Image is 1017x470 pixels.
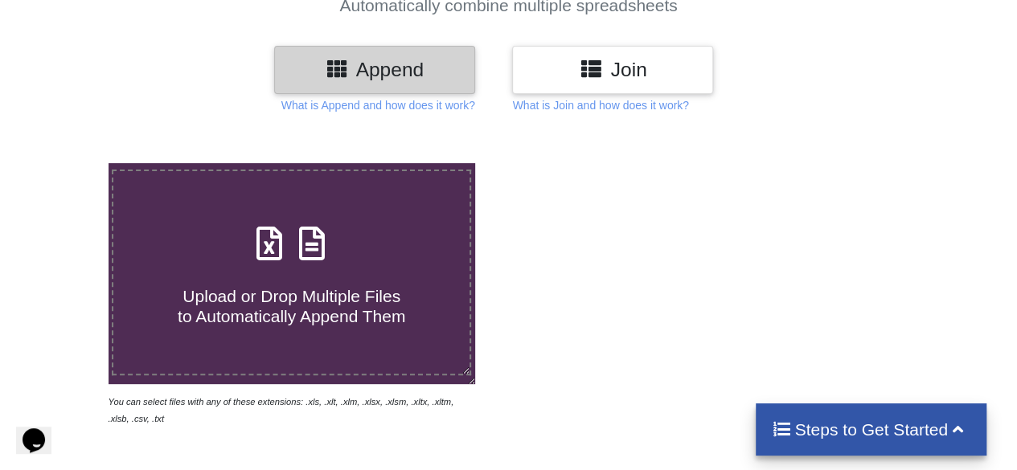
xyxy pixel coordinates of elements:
[512,97,688,113] p: What is Join and how does it work?
[281,97,475,113] p: What is Append and how does it work?
[772,419,970,439] h4: Steps to Get Started
[286,58,463,81] h3: Append
[16,406,68,454] iframe: chat widget
[524,58,701,81] h3: Join
[109,397,454,423] i: You can select files with any of these extensions: .xls, .xlt, .xlm, .xlsx, .xlsm, .xltx, .xltm, ...
[178,287,405,325] span: Upload or Drop Multiple Files to Automatically Append Them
